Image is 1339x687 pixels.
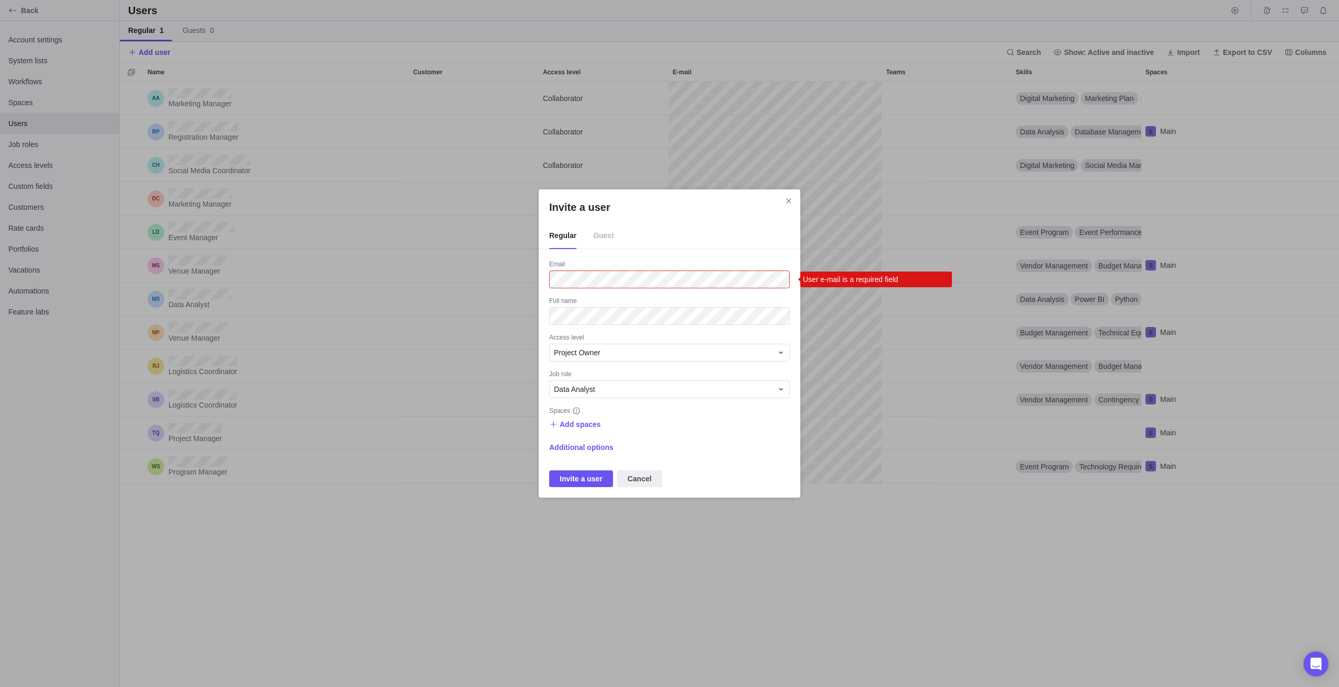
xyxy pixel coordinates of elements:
[549,200,790,215] h2: Invite a user
[628,472,652,485] span: Cancel
[539,189,800,498] div: Invite a user
[549,470,613,487] span: Invite a user
[554,347,600,358] span: Project Owner
[781,194,796,208] span: Close
[593,223,614,249] span: Guest
[1303,651,1329,677] div: Open Intercom Messenger
[549,223,576,249] span: Regular
[617,470,662,487] span: Cancel
[554,384,595,395] span: Data Analyst
[549,260,790,271] div: Email
[549,442,614,453] span: Additional options
[549,370,790,380] div: Job role
[549,407,790,417] div: Spaces
[549,297,790,307] div: Full name
[549,333,790,344] div: Access level
[549,440,614,455] span: Additional options
[560,419,601,430] span: Add spaces
[800,272,952,287] div: User e-mail is a required field
[560,472,603,485] span: Invite a user
[549,417,601,432] span: Add spaces
[572,407,581,415] svg: info-description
